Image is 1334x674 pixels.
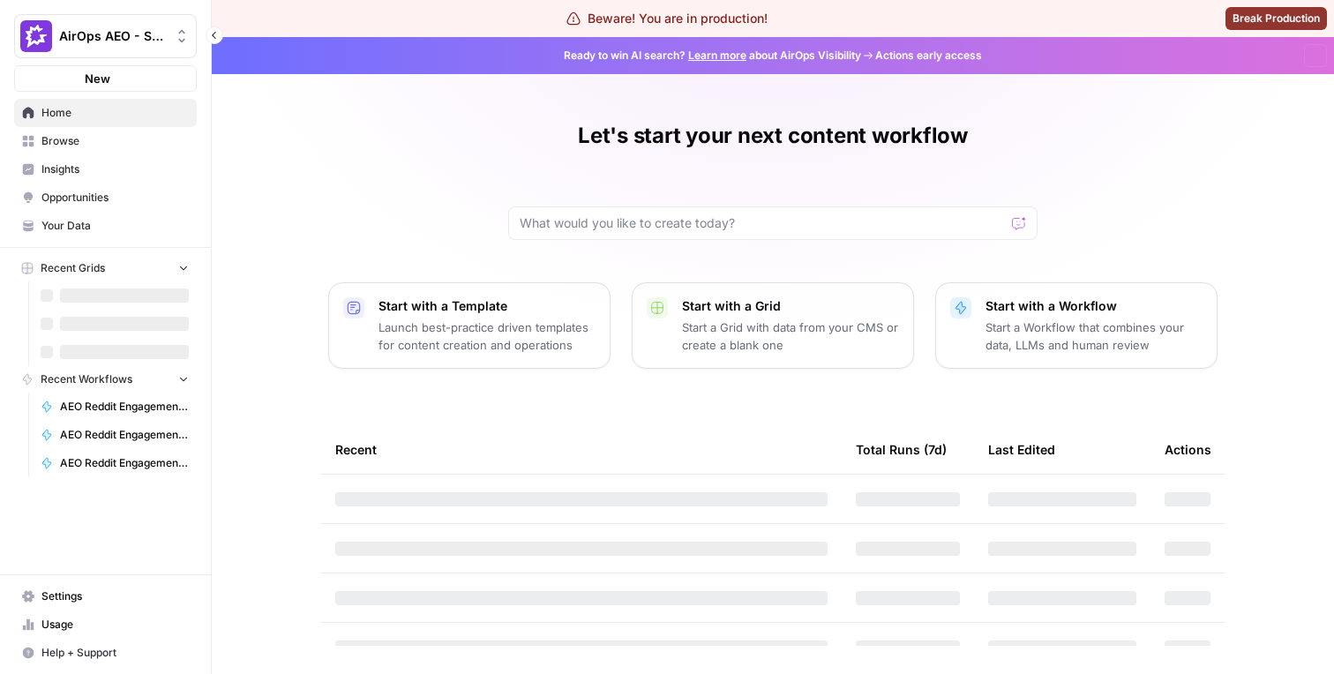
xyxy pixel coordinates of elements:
span: Recent Workflows [41,371,132,387]
span: Help + Support [41,645,189,661]
span: Settings [41,588,189,604]
button: Workspace: AirOps AEO - Single Brand (Gong) [14,14,197,58]
div: Recent [335,425,828,474]
span: Recent Grids [41,260,105,276]
p: Start a Grid with data from your CMS or create a blank one [682,318,899,354]
button: Recent Workflows [14,366,197,393]
a: Opportunities [14,183,197,212]
a: Insights [14,155,197,183]
span: Usage [41,617,189,633]
span: AEO Reddit Engagement - Fork [60,427,189,443]
a: Home [14,99,197,127]
button: Start with a WorkflowStart a Workflow that combines your data, LLMs and human review [935,282,1218,369]
a: AEO Reddit Engagement - Fork [33,449,197,477]
button: Start with a TemplateLaunch best-practice driven templates for content creation and operations [328,282,611,369]
span: AEO Reddit Engagement - Fork [60,455,189,471]
a: Usage [14,610,197,639]
a: Settings [14,582,197,610]
a: AEO Reddit Engagement - Fork [33,421,197,449]
span: Your Data [41,218,189,234]
p: Start a Workflow that combines your data, LLMs and human review [986,318,1203,354]
div: Beware! You are in production! [566,10,768,27]
a: Learn more [688,49,746,62]
span: Ready to win AI search? about AirOps Visibility [564,48,861,64]
span: Insights [41,161,189,177]
span: New [85,70,110,87]
span: AEO Reddit Engagement - Fork [60,399,189,415]
p: Launch best-practice driven templates for content creation and operations [378,318,596,354]
input: What would you like to create today? [520,214,1005,232]
span: Browse [41,133,189,149]
img: AirOps AEO - Single Brand (Gong) Logo [20,20,52,52]
button: Help + Support [14,639,197,667]
div: Last Edited [988,425,1055,474]
div: Total Runs (7d) [856,425,947,474]
button: Break Production [1225,7,1327,30]
div: Actions [1165,425,1211,474]
span: Home [41,105,189,121]
span: Actions early access [875,48,982,64]
button: New [14,65,197,92]
button: Recent Grids [14,255,197,281]
span: Break Production [1233,11,1320,26]
h1: Let's start your next content workflow [578,122,968,150]
a: Browse [14,127,197,155]
p: Start with a Grid [682,297,899,315]
a: Your Data [14,212,197,240]
button: Start with a GridStart a Grid with data from your CMS or create a blank one [632,282,914,369]
span: Opportunities [41,190,189,206]
a: AEO Reddit Engagement - Fork [33,393,197,421]
span: AirOps AEO - Single Brand (Gong) [59,27,166,45]
p: Start with a Workflow [986,297,1203,315]
p: Start with a Template [378,297,596,315]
